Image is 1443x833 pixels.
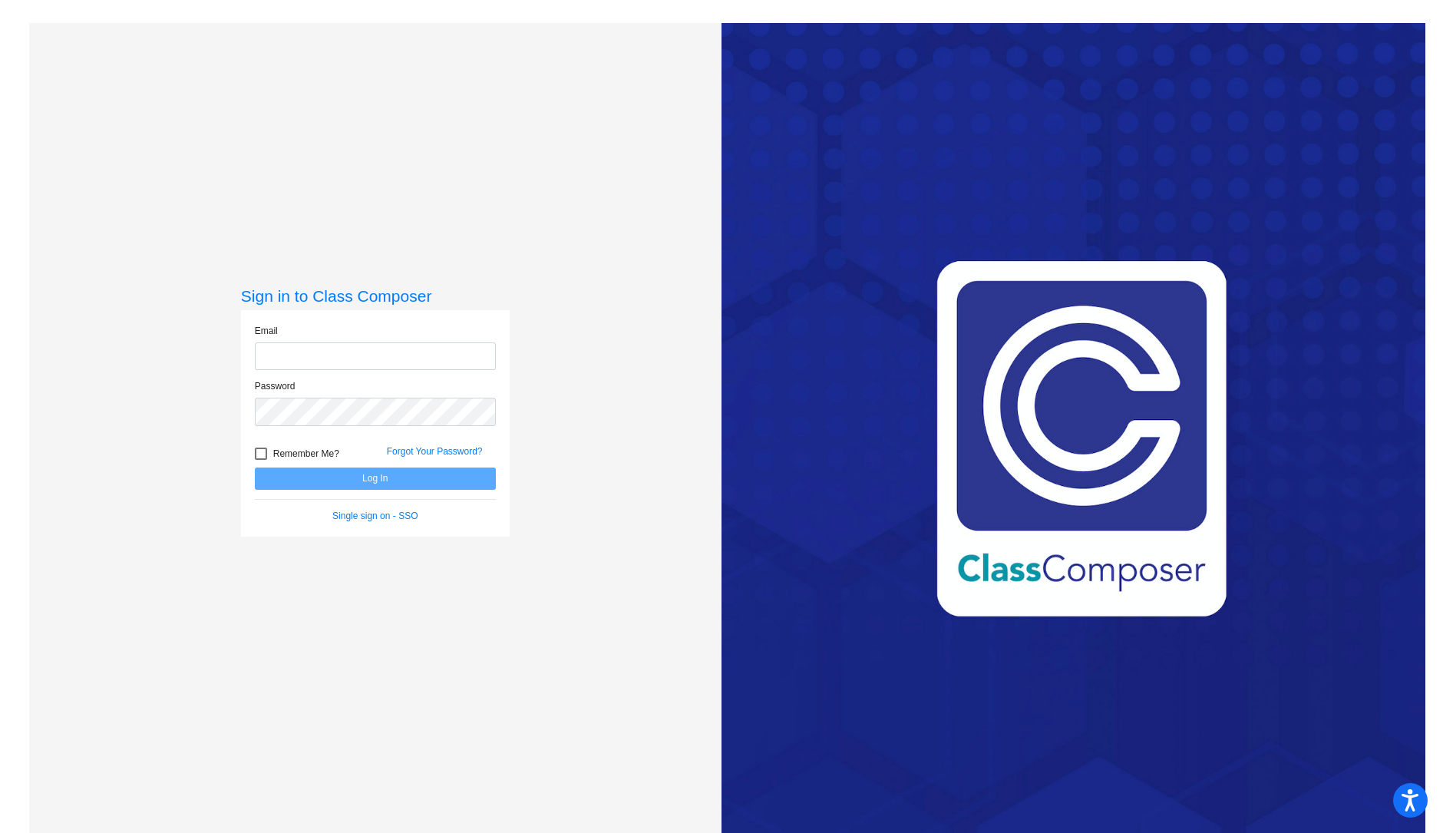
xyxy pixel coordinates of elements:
label: Email [255,324,278,338]
h3: Sign in to Class Composer [241,286,510,306]
label: Password [255,379,296,393]
button: Log In [255,468,496,490]
a: Forgot Your Password? [387,446,483,457]
span: Remember Me? [273,445,339,463]
a: Single sign on - SSO [332,511,418,521]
